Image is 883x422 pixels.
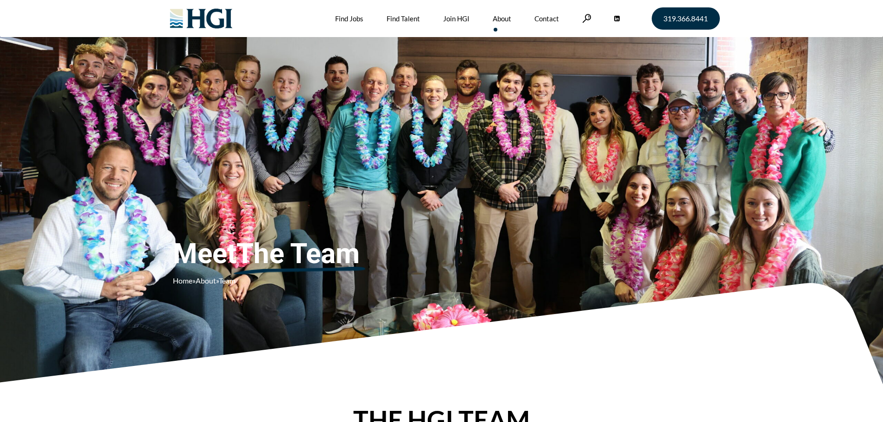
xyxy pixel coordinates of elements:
[236,237,360,271] u: The Team
[173,237,423,271] span: Meet
[196,276,216,285] a: About
[663,15,708,22] span: 319.366.8441
[173,276,192,285] a: Home
[582,14,591,23] a: Search
[173,276,235,285] span: » »
[652,7,720,30] a: 319.366.8441
[219,276,235,285] span: Team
